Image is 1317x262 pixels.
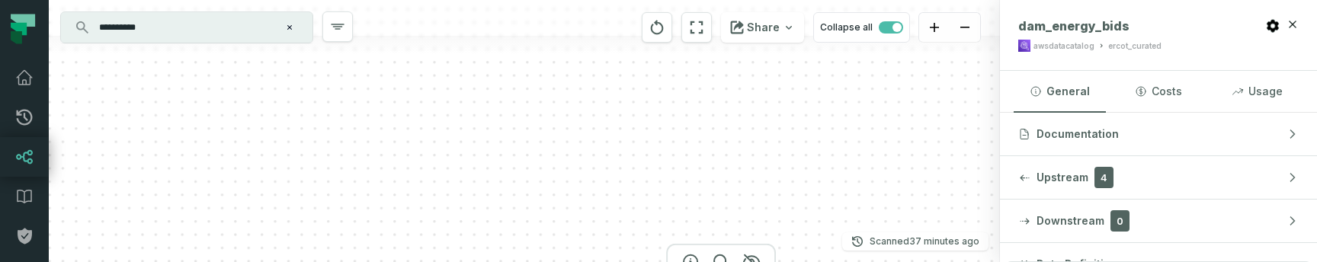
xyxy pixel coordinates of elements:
[919,13,950,43] button: zoom in
[870,234,979,249] p: Scanned
[1110,210,1130,232] span: 0
[813,12,910,43] button: Collapse all
[1037,126,1119,142] span: Documentation
[1000,113,1317,155] button: Documentation
[1037,170,1088,185] span: Upstream
[1014,71,1106,112] button: General
[1000,200,1317,242] button: Downstream0
[282,20,297,35] button: Clear search query
[1108,40,1162,52] div: ercot_curated
[1094,167,1114,188] span: 4
[1033,40,1094,52] div: awsdatacatalog
[1018,18,1130,34] span: dam_energy_bids
[1037,213,1104,228] span: Downstream
[909,235,979,247] relative-time: Sep 14, 2025, 11:01 AM GMT+3
[721,12,804,43] button: Share
[1112,71,1204,112] button: Costs
[950,13,980,43] button: zoom out
[842,232,989,251] button: Scanned[DATE] 11:01:29 AM
[1211,71,1303,112] button: Usage
[1000,156,1317,199] button: Upstream4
